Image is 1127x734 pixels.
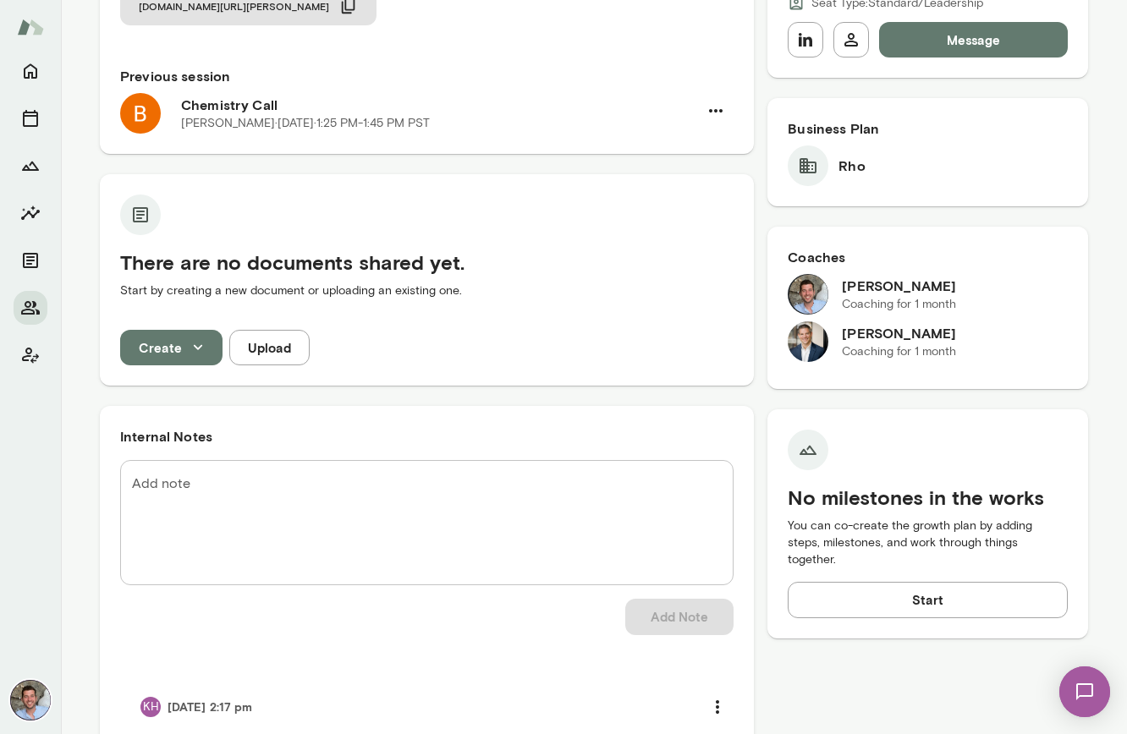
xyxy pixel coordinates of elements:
p: Coaching for 1 month [842,343,956,360]
h6: Rho [838,156,865,176]
button: Documents [14,244,47,277]
p: [PERSON_NAME] · [DATE] · 1:25 PM-1:45 PM PST [181,115,430,132]
h6: Internal Notes [120,426,734,446]
img: Mark Zschocke [788,321,828,362]
h6: Previous session [120,66,734,86]
div: KH [140,697,161,717]
button: more [700,689,735,725]
h6: Coaches [788,247,1068,267]
button: Insights [14,196,47,230]
h6: Business Plan [788,118,1068,139]
h5: There are no documents shared yet. [120,249,734,276]
p: Coaching for 1 month [842,296,956,313]
button: Client app [14,338,47,372]
button: Start [788,582,1068,617]
button: Home [14,54,47,88]
p: You can co-create the growth plan by adding steps, milestones, and work through things together. [788,518,1068,568]
img: Mento [17,11,44,43]
button: Create [120,330,223,365]
img: David Sferlazza [788,274,828,315]
p: Start by creating a new document or uploading an existing one. [120,282,734,299]
button: Growth Plan [14,149,47,183]
h6: Chemistry Call [181,95,698,115]
button: Sessions [14,101,47,135]
img: David Sferlazza [10,680,51,720]
h5: No milestones in the works [788,484,1068,511]
h6: [DATE] 2:17 pm [168,698,252,715]
h6: [PERSON_NAME] [842,276,956,296]
h6: [PERSON_NAME] [842,323,956,343]
button: Upload [229,330,310,365]
button: Message [879,22,1068,58]
button: Members [14,291,47,325]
